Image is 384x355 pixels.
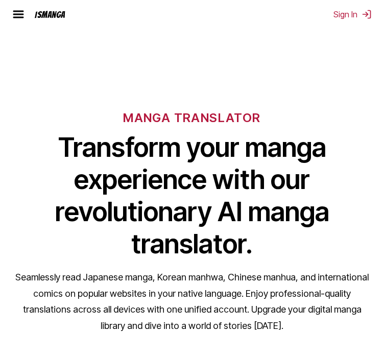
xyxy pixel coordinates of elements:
[12,131,372,260] h1: Transform your manga experience with our revolutionary AI manga translator.
[12,269,372,334] p: Seamlessly read Japanese manga, Korean manhwa, Chinese manhua, and international comics on popula...
[333,9,372,19] button: Sign In
[35,10,65,19] div: IsManga
[31,10,84,19] a: IsManga
[123,110,260,125] h6: MANGA TRANSLATOR
[12,8,25,20] img: hamburger
[362,9,372,19] img: Sign out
